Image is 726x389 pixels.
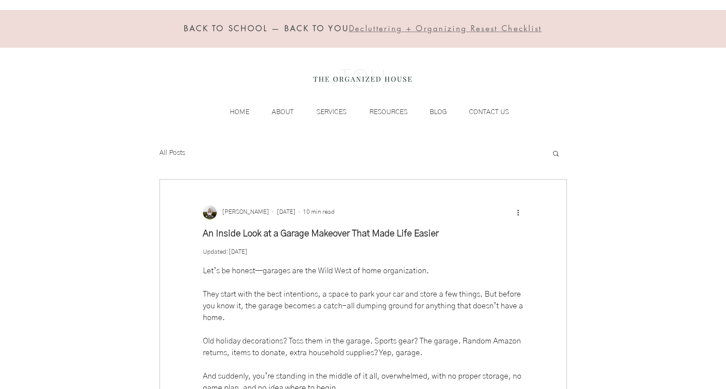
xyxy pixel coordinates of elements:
a: All Posts [160,148,185,157]
a: HOME [212,105,254,118]
a: CONTACT US [451,105,513,118]
div: Search [552,150,560,157]
span: Feb 10 [277,209,296,215]
span: Feb 11 [228,249,247,255]
nav: Site [212,105,513,118]
p: RESOURCES [365,105,412,118]
p: CONTACT US [465,105,513,118]
p: HOME [225,105,254,118]
p: ABOUT [267,105,298,118]
span: They start with the best intentions, a space to park your car and store a few things. But before ... [203,291,525,322]
nav: Blog [158,136,543,170]
a: SERVICES [298,105,351,118]
span: Old holiday decorations? Toss them in the garage. Sports gear? The garage. Random Amazon returns,... [203,337,523,357]
span: Decluttering + Organizing Resest Checklist [349,23,542,33]
span: Let’s be honest—garages are the Wild West of home organization. [203,267,429,275]
span: BACK TO SCHOOL — BACK TO YOU [184,23,349,33]
a: RESOURCES [351,105,412,118]
p: BLOG [425,105,451,118]
p: SERVICES [312,105,351,118]
button: More actions [513,207,524,218]
h1: An Inside Look at a Garage Makeover That Made Life Easier [203,227,524,240]
a: Decluttering + Organizing Resest Checklist [349,25,542,33]
span: 10 min read [303,209,335,215]
p: Updated: [203,248,524,257]
img: the organized house [309,61,416,96]
a: BLOG [412,105,451,118]
a: ABOUT [254,105,298,118]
